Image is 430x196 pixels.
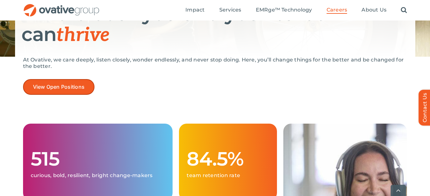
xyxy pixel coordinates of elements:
[256,7,312,13] span: EMRge™ Technology
[187,149,269,169] h1: 84.5%
[185,7,205,13] span: Impact
[56,24,110,47] span: thrive
[185,7,205,14] a: Impact
[21,4,409,45] h1: Where both you and your career can
[361,7,386,13] span: About Us
[33,84,85,90] span: View Open Positions
[23,79,95,95] a: View Open Positions
[31,149,165,169] h1: 515
[327,7,347,13] span: Careers
[219,7,241,13] span: Services
[23,57,407,69] p: At Ovative, we care deeply, listen closely, wonder endlessly, and never stop doing. Here, you’ll ...
[23,3,100,9] a: OG_Full_horizontal_RGB
[219,7,241,14] a: Services
[361,7,386,14] a: About Us
[187,172,269,179] p: team retention rate
[31,172,165,179] p: curious, bold, resilient, bright change-makers
[401,7,407,14] a: Search
[256,7,312,14] a: EMRge™ Technology
[327,7,347,14] a: Careers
